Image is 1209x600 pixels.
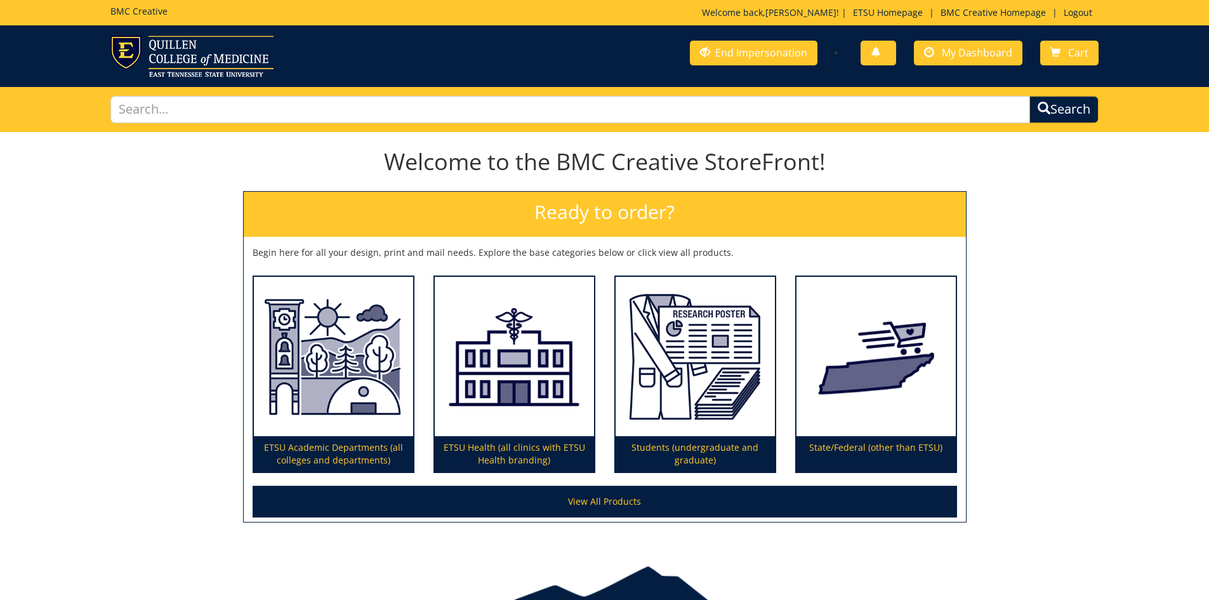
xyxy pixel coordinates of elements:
[690,41,817,65] a: End Impersonation
[616,277,775,472] a: Students (undergraduate and graduate)
[110,36,274,77] img: ETSU logo
[1040,41,1099,65] a: Cart
[765,6,836,18] a: [PERSON_NAME]
[616,436,775,472] p: Students (undergraduate and graduate)
[616,277,775,437] img: Students (undergraduate and graduate)
[253,486,957,517] a: View All Products
[254,277,413,472] a: ETSU Academic Departments (all colleges and departments)
[796,277,956,437] img: State/Federal (other than ETSU)
[934,6,1052,18] a: BMC Creative Homepage
[1057,6,1099,18] a: Logout
[435,277,594,472] a: ETSU Health (all clinics with ETSU Health branding)
[110,96,1031,123] input: Search...
[435,436,594,472] p: ETSU Health (all clinics with ETSU Health branding)
[254,436,413,472] p: ETSU Academic Departments (all colleges and departments)
[243,149,967,175] h1: Welcome to the BMC Creative StoreFront!
[253,246,957,259] p: Begin here for all your design, print and mail needs. Explore the base categories below or click ...
[914,41,1022,65] a: My Dashboard
[796,277,956,472] a: State/Federal (other than ETSU)
[796,436,956,472] p: State/Federal (other than ETSU)
[110,6,168,16] h5: BMC Creative
[254,277,413,437] img: ETSU Academic Departments (all colleges and departments)
[1029,96,1099,123] button: Search
[244,192,966,237] h2: Ready to order?
[942,46,1012,60] span: My Dashboard
[435,277,594,437] img: ETSU Health (all clinics with ETSU Health branding)
[1068,46,1088,60] span: Cart
[702,6,1099,19] p: Welcome back, ! | | |
[847,6,929,18] a: ETSU Homepage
